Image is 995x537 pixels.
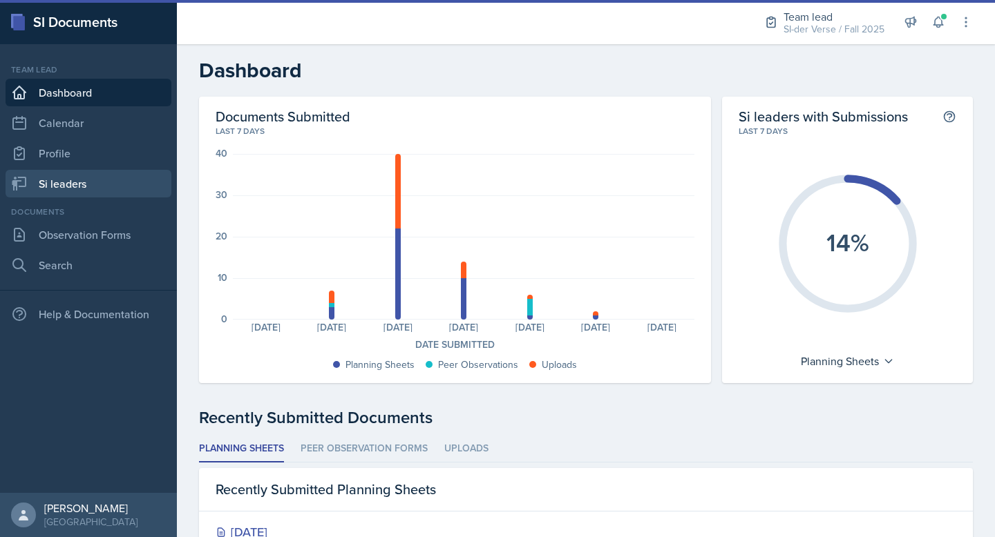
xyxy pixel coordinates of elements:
[199,468,973,511] div: Recently Submitted Planning Sheets
[216,190,227,199] div: 30
[6,221,171,248] a: Observation Forms
[216,338,694,352] div: Date Submitted
[6,109,171,137] a: Calendar
[216,148,227,158] div: 40
[298,322,364,332] div: [DATE]
[739,108,908,125] h2: Si leaders with Submissions
[784,8,884,25] div: Team lead
[199,405,973,430] div: Recently Submitted Documents
[216,231,227,241] div: 20
[562,322,628,332] div: [DATE]
[497,322,562,332] div: [DATE]
[6,139,171,167] a: Profile
[794,350,901,372] div: Planning Sheets
[301,436,428,462] li: Peer Observation Forms
[365,322,430,332] div: [DATE]
[6,64,171,76] div: Team lead
[199,436,284,462] li: Planning Sheets
[6,251,171,279] a: Search
[444,436,489,462] li: Uploads
[6,79,171,106] a: Dashboard
[233,322,298,332] div: [DATE]
[739,125,956,137] div: Last 7 days
[216,125,694,137] div: Last 7 days
[216,108,694,125] h2: Documents Submitted
[199,58,973,83] h2: Dashboard
[542,358,577,372] div: Uploads
[430,322,496,332] div: [DATE]
[6,300,171,328] div: Help & Documentation
[221,314,227,324] div: 0
[438,358,518,372] div: Peer Observations
[345,358,415,372] div: Planning Sheets
[784,22,884,37] div: SI-der Verse / Fall 2025
[826,224,869,260] text: 14%
[629,322,694,332] div: [DATE]
[44,515,138,529] div: [GEOGRAPHIC_DATA]
[44,501,138,515] div: [PERSON_NAME]
[6,170,171,197] a: Si leaders
[6,206,171,218] div: Documents
[218,273,227,282] div: 10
